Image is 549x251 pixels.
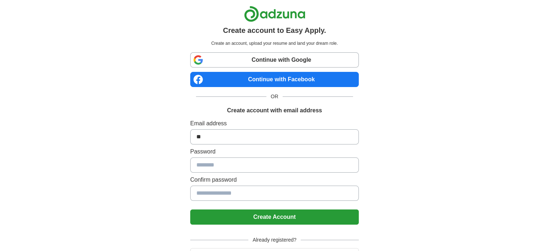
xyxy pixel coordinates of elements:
[223,25,326,36] h1: Create account to Easy Apply.
[266,93,283,100] span: OR
[190,147,359,156] label: Password
[190,119,359,128] label: Email address
[190,176,359,184] label: Confirm password
[227,106,322,115] h1: Create account with email address
[244,6,305,22] img: Adzuna logo
[248,236,301,244] span: Already registered?
[190,209,359,225] button: Create Account
[190,72,359,87] a: Continue with Facebook
[190,52,359,68] a: Continue with Google
[192,40,357,47] p: Create an account, upload your resume and land your dream role.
